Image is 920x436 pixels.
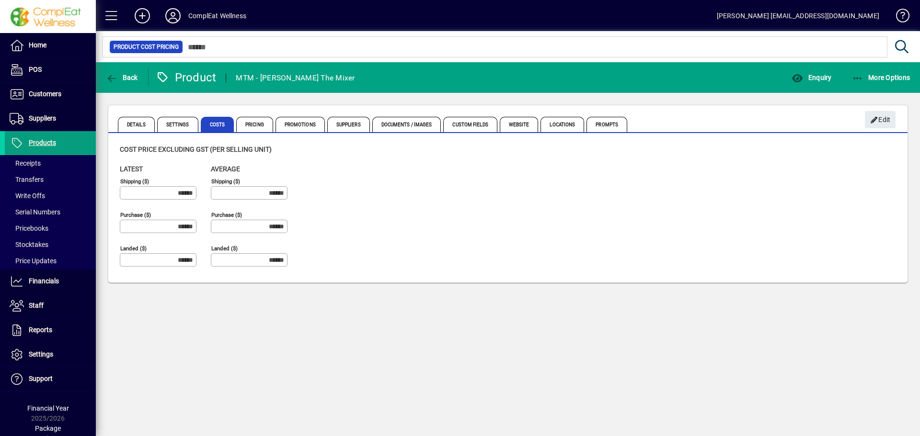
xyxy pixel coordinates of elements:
a: Support [5,367,96,391]
span: Staff [29,302,44,309]
span: Suppliers [29,114,56,122]
span: Back [106,74,138,81]
span: Enquiry [792,74,831,81]
div: ComplEat Wellness [188,8,246,23]
a: Staff [5,294,96,318]
a: Suppliers [5,107,96,131]
a: Knowledge Base [889,2,908,33]
mat-label: Shipping ($) [120,178,149,185]
a: Receipts [5,155,96,171]
span: Locations [540,117,584,132]
span: Price Updates [10,257,57,265]
div: Product [156,70,217,85]
span: Home [29,41,46,49]
mat-label: Landed ($) [120,245,147,252]
span: Receipts [10,159,41,167]
a: Financials [5,269,96,293]
span: Documents / Images [372,117,441,132]
span: Reports [29,326,52,334]
span: Latest [120,165,143,173]
span: Pricing [236,117,273,132]
span: Financial Year [27,404,69,412]
span: Details [118,117,155,132]
mat-label: Landed ($) [211,245,238,252]
button: Edit [865,111,896,128]
a: Pricebooks [5,220,96,236]
a: Serial Numbers [5,204,96,220]
span: Costs [201,117,234,132]
span: Suppliers [327,117,370,132]
a: POS [5,58,96,82]
span: Custom Fields [443,117,497,132]
span: Package [35,425,61,432]
span: Support [29,375,53,382]
button: More Options [850,69,913,86]
button: Add [127,7,158,24]
span: Average [211,165,240,173]
span: Prompts [586,117,627,132]
span: POS [29,66,42,73]
span: Product Cost Pricing [114,42,179,52]
button: Back [103,69,140,86]
div: MTM - [PERSON_NAME] The Mixer [236,70,355,86]
span: Edit [870,112,891,128]
a: Reports [5,318,96,342]
span: Products [29,139,56,146]
span: Promotions [276,117,325,132]
mat-label: Purchase ($) [120,212,151,218]
span: Settings [157,117,198,132]
a: Stocktakes [5,236,96,253]
span: Transfers [10,176,44,183]
a: Transfers [5,171,96,188]
div: [PERSON_NAME] [EMAIL_ADDRESS][DOMAIN_NAME] [717,8,879,23]
a: Write Offs [5,188,96,204]
button: Profile [158,7,188,24]
span: Write Offs [10,192,45,200]
mat-label: Purchase ($) [211,212,242,218]
a: Home [5,34,96,57]
span: More Options [852,74,910,81]
button: Enquiry [789,69,834,86]
span: Pricebooks [10,224,48,232]
span: Settings [29,350,53,358]
span: Website [500,117,539,132]
a: Settings [5,343,96,367]
span: Stocktakes [10,241,48,248]
app-page-header-button: Back [96,69,149,86]
span: Customers [29,90,61,98]
mat-label: Shipping ($) [211,178,240,185]
span: Financials [29,277,59,285]
a: Price Updates [5,253,96,269]
span: Cost price excluding GST (per selling unit) [120,145,272,153]
span: Serial Numbers [10,208,60,216]
a: Customers [5,82,96,106]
